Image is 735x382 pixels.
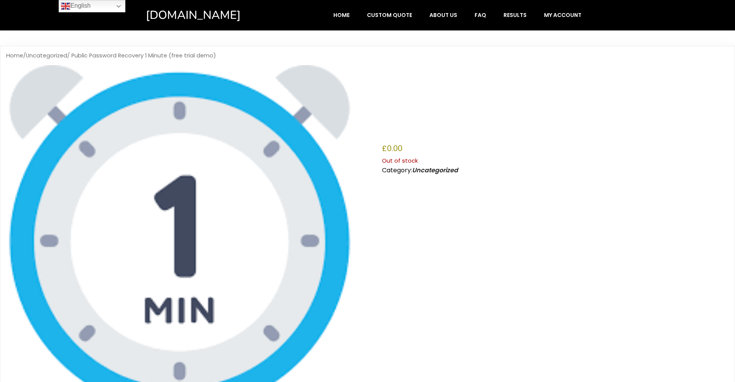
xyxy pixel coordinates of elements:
bdi: 0.00 [382,143,402,154]
p: Out of stock [382,156,729,166]
a: FAQ [466,8,494,22]
span: FAQ [475,12,486,19]
a: Home [325,8,358,22]
a: My account [536,8,590,22]
span: £ [382,143,387,154]
span: Custom Quote [367,12,412,19]
h1: Public Password Recovery 1 Minute (free trial demo) [382,77,729,138]
a: Uncategorized [26,52,67,59]
a: Results [495,8,535,22]
span: My account [544,12,581,19]
span: Home [333,12,350,19]
nav: Breadcrumb [6,52,729,59]
a: [DOMAIN_NAME] [146,8,274,23]
img: en [61,2,70,11]
a: Home [6,52,23,59]
span: Category: [382,166,458,175]
span: Results [504,12,527,19]
a: About Us [421,8,465,22]
a: Custom Quote [359,8,420,22]
a: Uncategorized [412,166,458,175]
span: About Us [429,12,457,19]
